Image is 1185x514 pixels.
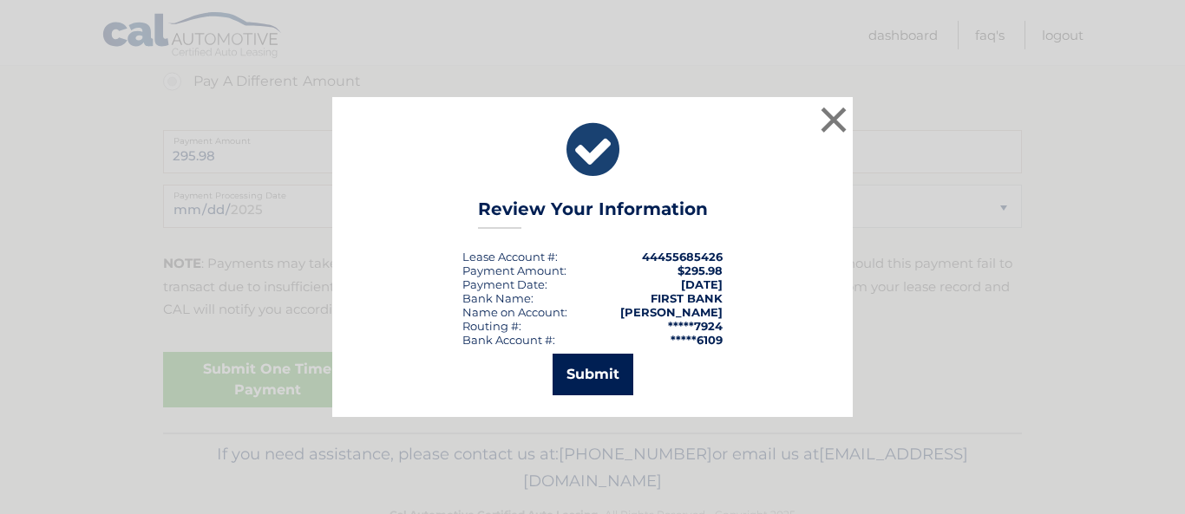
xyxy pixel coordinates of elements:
[462,291,534,305] div: Bank Name:
[462,264,566,277] div: Payment Amount:
[478,198,708,229] h3: Review Your Information
[642,250,723,264] strong: 44455685426
[462,305,567,319] div: Name on Account:
[678,264,723,277] span: $295.98
[462,277,545,291] span: Payment Date
[462,319,521,333] div: Routing #:
[681,277,723,291] span: [DATE]
[816,102,851,137] button: ×
[462,250,558,264] div: Lease Account #:
[620,305,723,319] strong: [PERSON_NAME]
[553,354,633,395] button: Submit
[462,277,547,291] div: :
[651,291,723,305] strong: FIRST BANK
[462,333,555,347] div: Bank Account #:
